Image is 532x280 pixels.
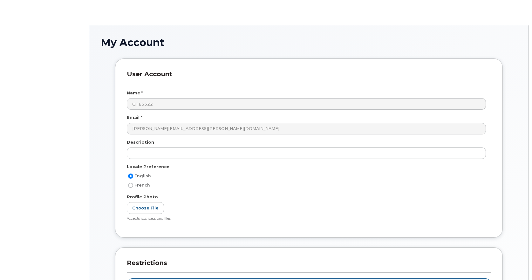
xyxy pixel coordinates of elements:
[127,70,491,84] h3: User Account
[127,90,143,96] label: Name *
[128,183,133,188] input: French
[134,183,150,188] span: French
[127,164,169,170] label: Locale Preference
[127,259,491,273] h3: Restrictions
[128,174,133,179] input: English
[127,202,164,214] label: Choose File
[127,139,154,145] label: Description
[134,174,151,178] span: English
[127,194,158,200] label: Profile Photo
[127,216,486,221] div: Accepts jpg, jpeg, png files
[127,114,142,120] label: Email *
[101,37,517,48] h1: My Account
